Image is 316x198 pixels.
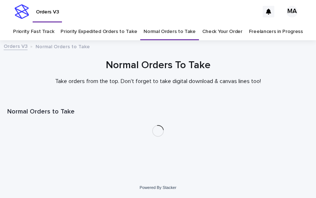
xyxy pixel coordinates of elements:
[14,4,29,19] img: stacker-logo-s-only.png
[144,23,196,40] a: Normal Orders to Take
[13,78,303,85] p: Take orders from the top. Don't forget to take digital download & canvas lines too!
[13,23,54,40] a: Priority Fast Track
[249,23,303,40] a: Freelancers in Progress
[286,6,298,17] div: MA
[61,23,137,40] a: Priority Expedited Orders to Take
[7,108,309,116] h1: Normal Orders to Take
[140,185,176,190] a: Powered By Stacker
[7,59,309,72] h1: Normal Orders To Take
[36,42,90,50] p: Normal Orders to Take
[202,23,242,40] a: Check Your Order
[4,42,28,50] a: Orders V3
